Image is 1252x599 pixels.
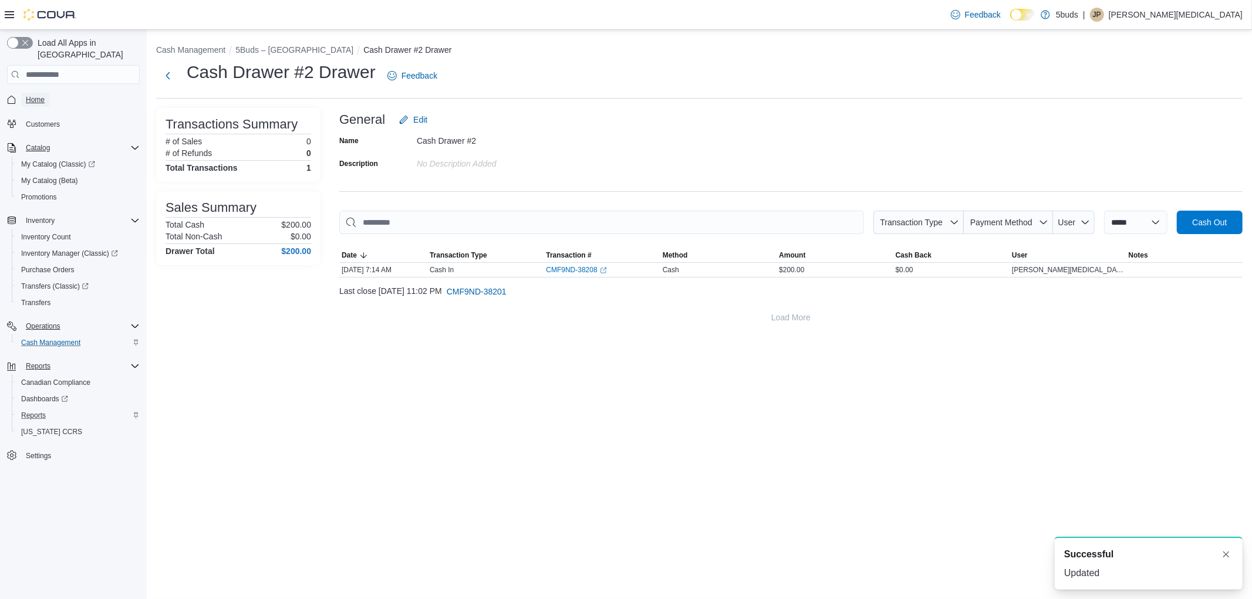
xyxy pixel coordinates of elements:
[166,232,222,241] h6: Total Non-Cash
[16,230,140,244] span: Inventory Count
[21,192,57,202] span: Promotions
[16,157,100,171] a: My Catalog (Classic)
[12,172,144,189] button: My Catalog (Beta)
[417,154,574,168] div: No Description added
[430,265,454,275] p: Cash In
[156,45,225,55] button: Cash Management
[417,131,574,145] div: Cash Drawer #2
[339,136,359,145] label: Name
[447,286,507,297] span: CMF9ND-38201
[21,92,140,107] span: Home
[383,64,442,87] a: Feedback
[26,216,55,225] span: Inventory
[21,411,46,420] span: Reports
[1093,8,1101,22] span: JP
[33,37,140,60] span: Load All Apps in [GEOGRAPHIC_DATA]
[342,251,357,260] span: Date
[16,408,50,422] a: Reports
[16,157,140,171] span: My Catalog (Classic)
[21,160,95,169] span: My Catalog (Classic)
[306,137,311,146] p: 0
[1053,211,1095,234] button: User
[21,448,140,463] span: Settings
[7,86,140,495] nav: Complex example
[893,263,1010,277] div: $0.00
[893,248,1010,262] button: Cash Back
[1219,547,1233,561] button: Dismiss toast
[16,279,140,293] span: Transfers (Classic)
[1126,248,1243,262] button: Notes
[2,358,144,374] button: Reports
[777,248,893,262] button: Amount
[339,306,1243,329] button: Load More
[970,218,1032,227] span: Payment Method
[430,251,487,260] span: Transaction Type
[281,246,311,256] h4: $200.00
[26,451,51,461] span: Settings
[21,141,55,155] button: Catalog
[16,279,93,293] a: Transfers (Classic)
[12,374,144,391] button: Canadian Compliance
[16,336,85,350] a: Cash Management
[12,424,144,440] button: [US_STATE] CCRS
[339,263,427,277] div: [DATE] 7:14 AM
[16,190,140,204] span: Promotions
[880,218,943,227] span: Transaction Type
[413,114,427,126] span: Edit
[26,361,50,371] span: Reports
[16,263,79,277] a: Purchase Orders
[1012,265,1123,275] span: [PERSON_NAME][MEDICAL_DATA]
[12,334,144,351] button: Cash Management
[964,211,1053,234] button: Payment Method
[166,201,257,215] h3: Sales Summary
[1083,8,1085,22] p: |
[26,143,50,153] span: Catalog
[546,251,591,260] span: Transaction #
[2,140,144,156] button: Catalog
[1064,547,1233,561] div: Notification
[1109,8,1243,22] p: [PERSON_NAME][MEDICAL_DATA]
[21,93,49,107] a: Home
[21,449,56,463] a: Settings
[21,359,55,373] button: Reports
[23,9,76,21] img: Cova
[16,190,62,204] a: Promotions
[16,296,55,310] a: Transfers
[2,91,144,108] button: Home
[442,280,511,303] button: CMF9ND-38201
[1064,547,1113,561] span: Successful
[166,220,204,229] h6: Total Cash
[306,148,311,158] p: 0
[12,245,144,262] a: Inventory Manager (Classic)
[1012,251,1028,260] span: User
[21,116,140,131] span: Customers
[1010,9,1035,21] input: Dark Mode
[21,359,140,373] span: Reports
[21,427,82,436] span: [US_STATE] CCRS
[21,214,59,228] button: Inventory
[16,263,140,277] span: Purchase Orders
[26,120,60,129] span: Customers
[1129,251,1148,260] span: Notes
[600,267,607,274] svg: External link
[1056,8,1078,22] p: 5buds
[16,408,140,422] span: Reports
[12,278,144,295] a: Transfers (Classic)
[16,392,73,406] a: Dashboards
[12,391,144,407] a: Dashboards
[26,322,60,331] span: Operations
[26,95,45,104] span: Home
[394,108,432,131] button: Edit
[16,174,83,188] a: My Catalog (Beta)
[663,251,688,260] span: Method
[16,425,140,439] span: Washington CCRS
[1177,211,1243,234] button: Cash Out
[235,45,353,55] button: 5Buds – [GEOGRAPHIC_DATA]
[946,3,1005,26] a: Feedback
[16,246,123,260] a: Inventory Manager (Classic)
[2,212,144,229] button: Inventory
[291,232,311,241] p: $0.00
[12,262,144,278] button: Purchase Orders
[12,189,144,205] button: Promotions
